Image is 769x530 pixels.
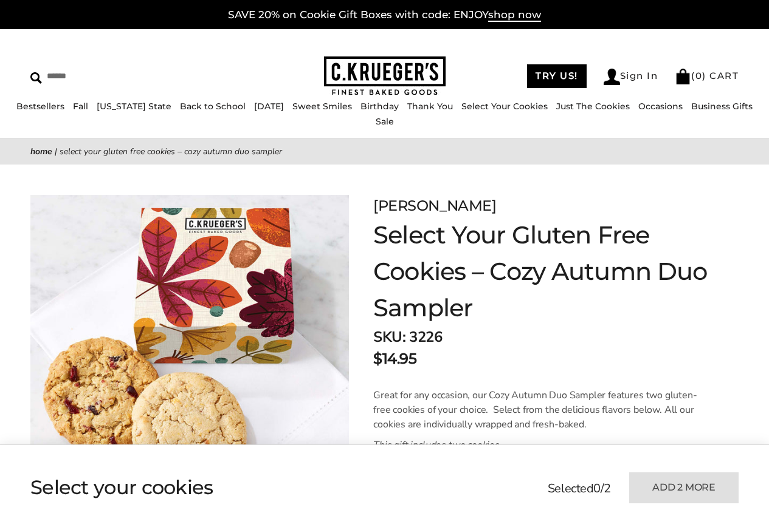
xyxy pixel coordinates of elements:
nav: breadcrumbs [30,144,739,158]
a: Business Gifts [691,101,753,112]
a: Fall [73,101,88,112]
strong: SKU: [373,327,405,347]
span: 0 [695,70,703,81]
a: Just The Cookies [556,101,630,112]
span: 2 [604,480,611,497]
img: Account [604,69,620,85]
p: Selected / [548,480,611,498]
span: shop now [488,8,541,22]
a: Back to School [180,101,246,112]
a: Bestsellers [16,101,64,112]
a: [DATE] [254,101,284,112]
img: Bag [675,69,691,84]
a: Sweet Smiles [292,101,352,112]
img: C.KRUEGER'S [324,56,446,96]
img: Select Your Gluten Free Cookies – Cozy Autumn Duo Sampler [30,195,349,513]
img: Search [30,72,42,84]
button: Add 2 more [629,472,739,503]
a: SAVE 20% on Cookie Gift Boxes with code: ENJOYshop now [228,8,541,22]
p: $14.95 [373,348,416,370]
a: Home [30,146,52,157]
a: Birthday [360,101,399,112]
h1: Select Your Gluten Free Cookies – Cozy Autumn Duo Sampler [373,217,739,326]
a: Sale [376,116,394,127]
p: [PERSON_NAME] [373,195,739,217]
p: Great for any occasion, our Cozy Autumn Duo Sampler features two gluten-free cookies of your choi... [373,388,706,432]
a: Select Your Cookies [461,101,548,112]
span: | [55,146,57,157]
span: 0 [593,480,601,497]
a: Sign In [604,69,658,85]
span: 3226 [409,327,442,347]
a: Thank You [407,101,453,112]
a: TRY US! [527,64,587,88]
em: This gift includes two cookies. [373,438,502,452]
a: [US_STATE] State [97,101,171,112]
span: Select Your Gluten Free Cookies – Cozy Autumn Duo Sampler [60,146,282,157]
a: Occasions [638,101,683,112]
input: Search [30,67,193,86]
a: (0) CART [675,70,739,81]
